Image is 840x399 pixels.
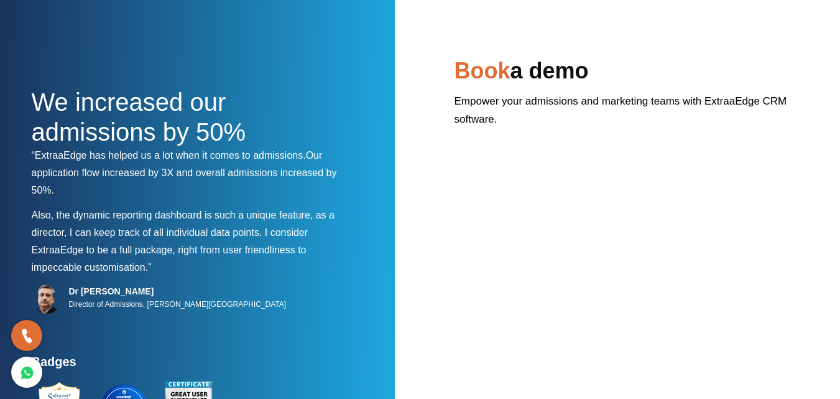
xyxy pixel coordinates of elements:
p: Empower your admissions and marketing teams with ExtraaEdge CRM software. [455,92,809,138]
h4: Badges [32,354,349,377]
p: Director of Admissions, [PERSON_NAME][GEOGRAPHIC_DATA] [69,297,287,312]
span: Our application flow increased by 3X and overall admissions increased by 50%. [32,150,337,195]
h5: Dr [PERSON_NAME] [69,286,287,297]
span: Book [455,58,510,83]
span: “ExtraaEdge has helped us a lot when it comes to admissions. [32,150,306,161]
span: I consider ExtraaEdge to be a full package, right from user friendliness to impeccable customisat... [32,227,308,273]
span: We increased our admissions by 50% [32,88,246,146]
h2: a demo [455,56,809,92]
span: Also, the dynamic reporting dashboard is such a unique feature, as a director, I can keep track o... [32,210,335,238]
